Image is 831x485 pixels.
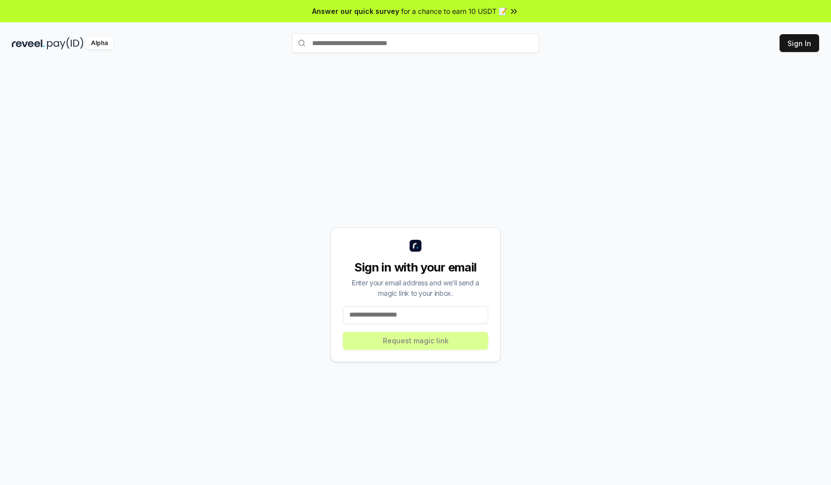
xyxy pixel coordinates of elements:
[401,6,507,16] span: for a chance to earn 10 USDT 📝
[12,37,45,50] img: reveel_dark
[47,37,84,50] img: pay_id
[312,6,399,16] span: Answer our quick survey
[343,277,488,298] div: Enter your email address and we’ll send a magic link to your inbox.
[86,37,113,50] div: Alpha
[343,260,488,275] div: Sign in with your email
[410,240,421,252] img: logo_small
[780,34,819,52] button: Sign In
